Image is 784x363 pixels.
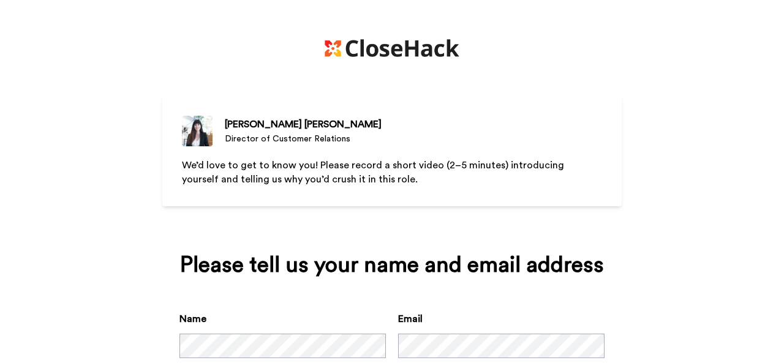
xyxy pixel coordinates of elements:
[325,39,459,57] img: https://cdn.bonjoro.com/media/8ef20797-8052-423f-a066-3a70dff60c56/6f41e73b-fbe8-40a5-8aec-628176...
[179,253,605,277] div: Please tell us your name and email address
[398,312,423,326] label: Email
[225,117,382,132] div: [PERSON_NAME] [PERSON_NAME]
[179,312,206,326] label: Name
[182,116,213,146] img: Director of Customer Relations
[182,160,567,184] span: We’d love to get to know you! Please record a short video (2–5 minutes) introducing yourself and ...
[225,133,382,145] div: Director of Customer Relations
